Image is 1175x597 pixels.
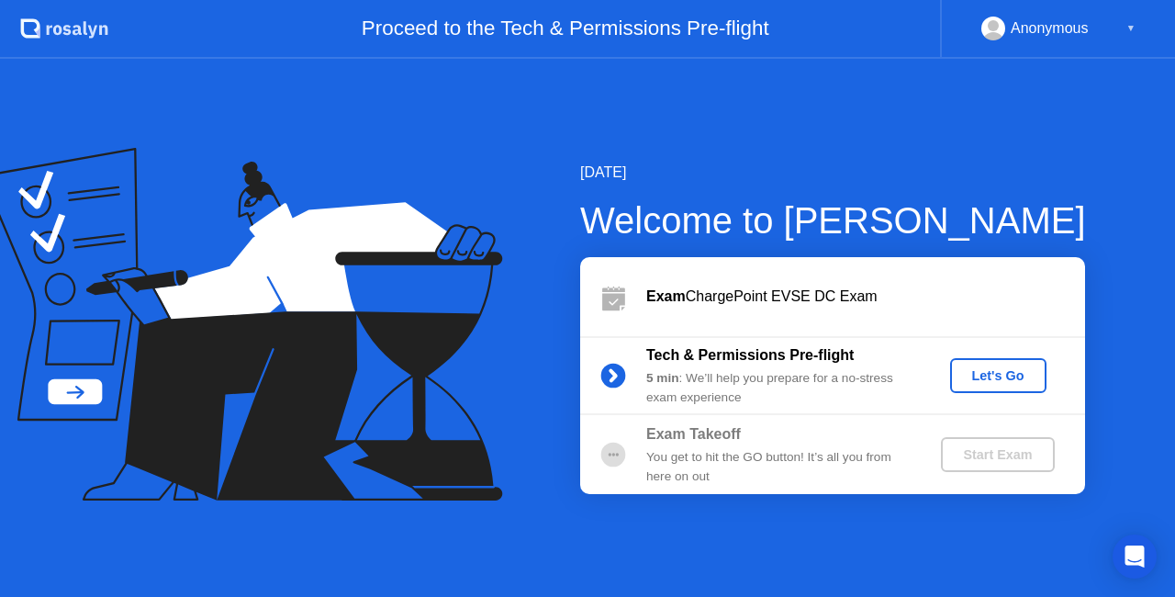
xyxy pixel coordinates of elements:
div: Let's Go [957,368,1039,383]
div: ▼ [1126,17,1136,40]
b: Exam [646,288,686,304]
div: Anonymous [1011,17,1089,40]
b: Exam Takeoff [646,426,741,442]
div: You get to hit the GO button! It’s all you from here on out [646,448,911,486]
b: Tech & Permissions Pre-flight [646,347,854,363]
button: Start Exam [941,437,1054,472]
div: [DATE] [580,162,1086,184]
div: : We’ll help you prepare for a no-stress exam experience [646,369,911,407]
b: 5 min [646,371,679,385]
div: ChargePoint EVSE DC Exam [646,286,1085,308]
button: Let's Go [950,358,1046,393]
div: Start Exam [948,447,1046,462]
div: Open Intercom Messenger [1113,535,1157,579]
div: Welcome to [PERSON_NAME] [580,193,1086,248]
